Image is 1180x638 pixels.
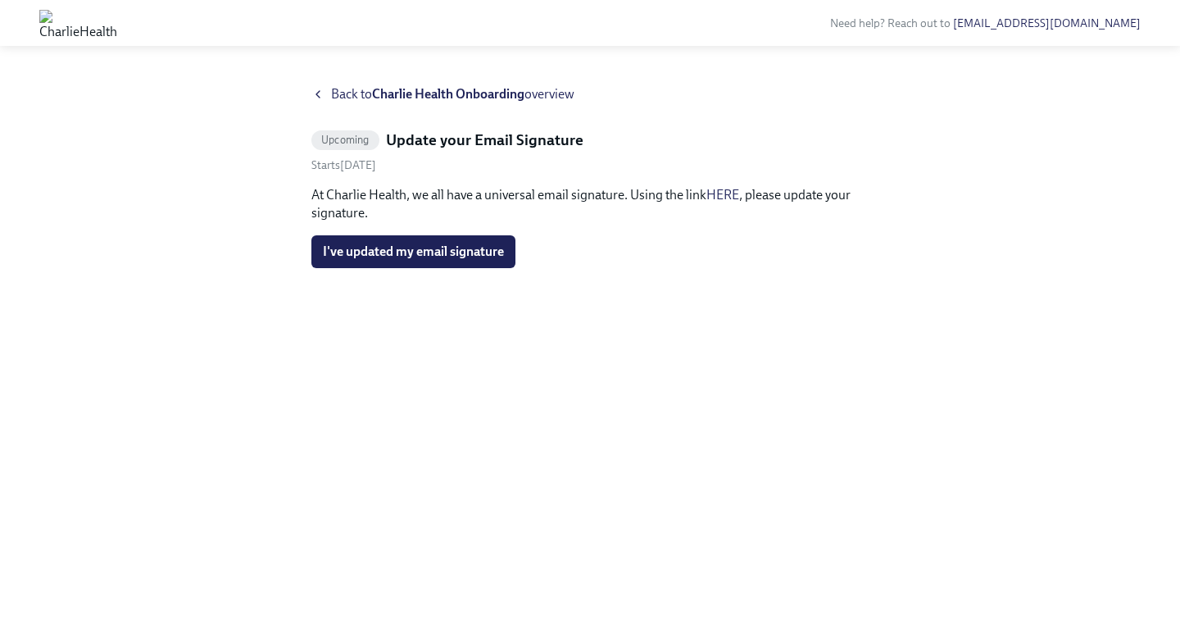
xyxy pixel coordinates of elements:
[311,85,869,103] a: Back toCharlie Health Onboardingoverview
[311,134,379,146] span: Upcoming
[386,130,583,151] h5: Update your Email Signature
[372,86,524,102] strong: Charlie Health Onboarding
[311,158,376,172] span: Starts [DATE]
[331,85,574,103] span: Back to overview
[311,235,515,268] button: I've updated my email signature
[706,187,739,203] a: HERE
[39,10,117,36] img: CharlieHealth
[311,186,869,222] p: At Charlie Health, we all have a universal email signature. Using the link , please update your s...
[323,244,504,260] span: I've updated my email signature
[830,16,1141,30] span: Need help? Reach out to
[953,16,1141,30] a: [EMAIL_ADDRESS][DOMAIN_NAME]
